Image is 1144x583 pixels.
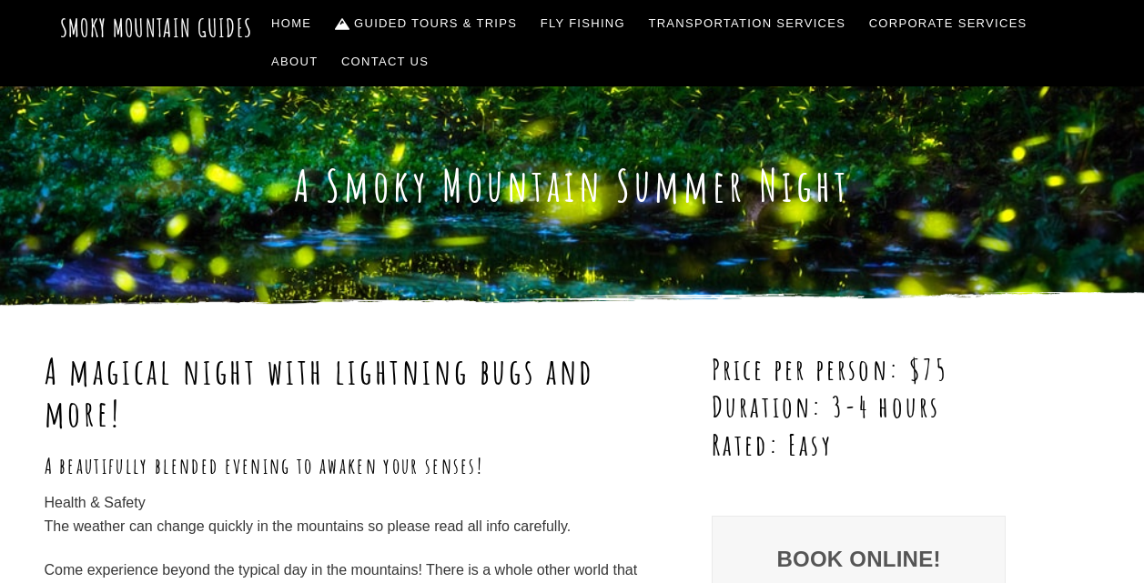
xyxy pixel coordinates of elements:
h3: A beautifully blended evening to awaken your senses! [45,451,678,480]
a: Corporate Services [862,5,1035,43]
a: Guided Tours & Trips [328,5,524,43]
a: Contact Us [334,43,436,81]
h1: A Smoky Mountain Summer Night [45,159,1100,212]
a: Home [264,5,319,43]
a: Smoky Mountain Guides [60,13,253,43]
h2: Price per person: $75 Duration: 3-4 hours Rated: Easy [712,350,1100,501]
a: Transportation Services [642,5,853,43]
p: Health & Safety The weather can change quickly in the mountains so please read all info carefully. [45,491,678,539]
a: About [264,43,325,81]
a: Fly Fishing [533,5,633,43]
h1: A magical night with lightning bugs and more! [45,350,678,434]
